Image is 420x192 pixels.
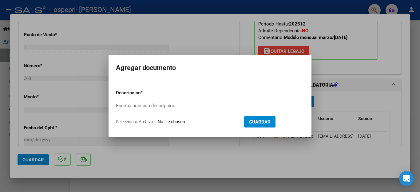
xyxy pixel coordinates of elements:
h2: Agregar documento [116,62,304,74]
div: Open Intercom Messenger [399,171,414,186]
span: Guardar [249,119,271,125]
p: Descripcion [116,89,172,96]
button: Guardar [244,116,275,127]
span: Seleccionar Archivo [116,119,153,124]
